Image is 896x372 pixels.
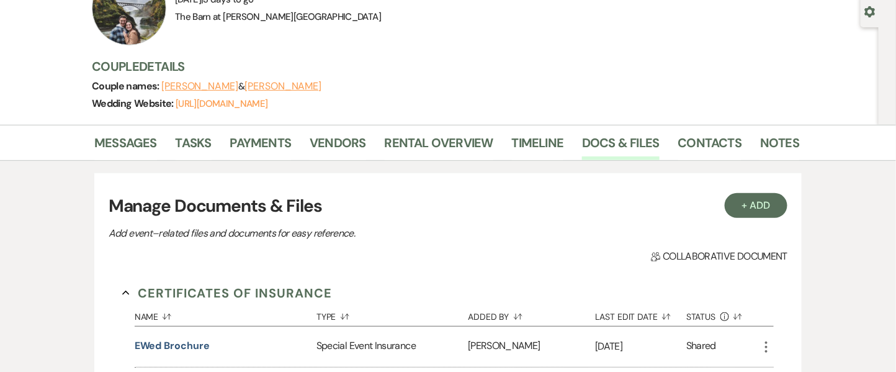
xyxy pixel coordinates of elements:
[135,302,316,326] button: Name
[686,302,759,326] button: Status
[316,327,468,367] div: Special Event Insurance
[244,81,321,91] button: [PERSON_NAME]
[161,80,321,93] span: &
[175,11,381,23] span: The Barn at [PERSON_NAME][GEOGRAPHIC_DATA]
[310,133,365,160] a: Vendors
[582,133,659,160] a: Docs & Files
[92,79,161,93] span: Couple names:
[468,302,595,326] button: Added By
[468,327,595,367] div: [PERSON_NAME]
[161,81,238,91] button: [PERSON_NAME]
[760,133,799,160] a: Notes
[385,133,493,160] a: Rental Overview
[109,225,543,242] p: Add event–related files and documents for easy reference.
[725,193,788,218] button: + Add
[122,284,333,302] button: Certificates of Insurance
[92,58,787,75] h3: Couple Details
[92,97,176,110] span: Wedding Website:
[512,133,564,160] a: Timeline
[678,133,742,160] a: Contacts
[651,249,787,264] span: Collaborative document
[686,338,716,355] div: Shared
[135,338,210,353] button: eWed Brochure
[864,5,876,17] button: Open lead details
[316,302,468,326] button: Type
[686,312,716,321] span: Status
[176,98,267,110] a: [URL][DOMAIN_NAME]
[109,193,787,219] h3: Manage Documents & Files
[595,302,686,326] button: Last Edit Date
[94,133,157,160] a: Messages
[595,338,686,355] p: [DATE]
[230,133,292,160] a: Payments
[176,133,212,160] a: Tasks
